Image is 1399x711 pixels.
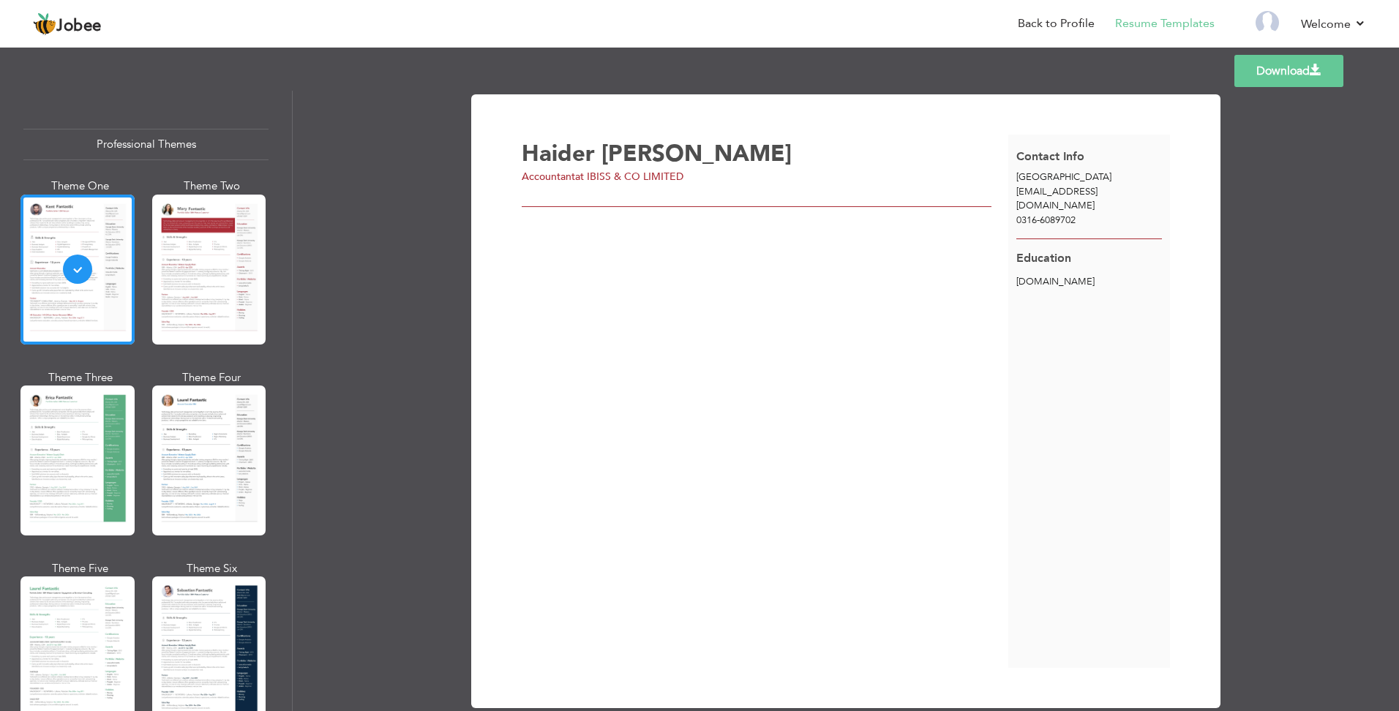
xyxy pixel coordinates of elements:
[33,12,102,36] a: Jobee
[1016,148,1084,165] span: Contact Info
[1115,15,1215,32] a: Resume Templates
[1016,250,1071,266] span: Education
[1016,214,1076,227] span: 0316-6089702
[522,138,595,169] span: Haider
[1016,275,1095,288] span: [DOMAIN_NAME]
[1016,170,1111,184] span: [GEOGRAPHIC_DATA]
[23,129,269,160] div: Professional Themes
[1256,11,1279,34] img: Profile Img
[23,370,138,385] div: Theme Three
[33,12,56,36] img: jobee.io
[155,178,269,194] div: Theme Two
[601,138,792,169] span: [PERSON_NAME]
[1016,185,1098,212] span: [EMAIL_ADDRESS][DOMAIN_NAME]
[1018,15,1095,32] a: Back to Profile
[23,561,138,576] div: Theme Five
[56,18,102,34] span: Jobee
[1234,55,1343,87] a: Download
[23,178,138,194] div: Theme One
[1301,15,1366,33] a: Welcome
[522,170,575,184] span: Accountant
[155,370,269,385] div: Theme Four
[575,170,683,184] span: at IBISS & CO LIMITED
[155,561,269,576] div: Theme Six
